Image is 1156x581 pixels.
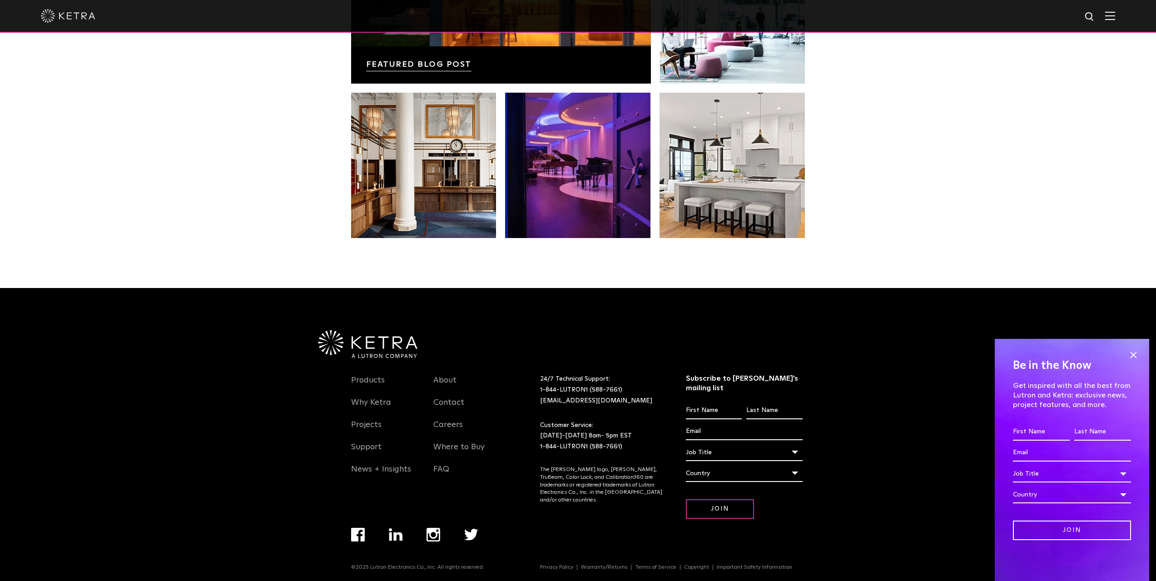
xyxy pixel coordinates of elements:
[1013,444,1131,462] input: Email
[351,564,484,571] p: ©2025 Lutron Electronics Co., Inc. All rights reserved.
[540,387,622,393] a: 1-844-LUTRON1 (588-7661)
[540,420,663,452] p: Customer Service: [DATE]-[DATE] 8am- 5pm EST
[433,374,502,485] div: Navigation Menu
[540,564,805,571] div: Navigation Menu
[351,374,420,485] div: Navigation Menu
[1013,486,1131,503] div: Country
[631,565,680,570] a: Terms of Service
[433,464,449,485] a: FAQ
[1013,357,1131,374] h4: Be in the Know
[686,465,803,482] div: Country
[680,565,713,570] a: Copyright
[1084,11,1096,23] img: search icon
[351,397,391,418] a: Why Ketra
[433,442,485,463] a: Where to Buy
[433,420,463,441] a: Careers
[540,466,663,504] p: The [PERSON_NAME] logo, [PERSON_NAME], TruBeam, Color Lock, and Calibration360 are trademarks or ...
[351,375,385,396] a: Products
[464,529,478,541] img: twitter
[577,565,631,570] a: Warranty/Returns
[41,9,95,23] img: ketra-logo-2019-white
[1013,465,1131,482] div: Job Title
[713,565,796,570] a: Important Safety Information
[351,420,382,441] a: Projects
[318,330,417,358] img: Ketra-aLutronCo_White_RGB
[427,528,440,541] img: instagram
[686,402,742,419] input: First Name
[686,423,803,440] input: Email
[351,528,365,541] img: facebook
[540,443,622,450] a: 1-844-LUTRON1 (588-7661)
[746,402,802,419] input: Last Name
[351,464,411,485] a: News + Insights
[1105,11,1115,20] img: Hamburger%20Nav.svg
[1074,423,1131,441] input: Last Name
[433,375,456,396] a: About
[1013,521,1131,540] input: Join
[686,499,754,519] input: Join
[389,528,403,541] img: linkedin
[1013,381,1131,409] p: Get inspired with all the best from Lutron and Ketra: exclusive news, project features, and more.
[540,397,652,404] a: [EMAIL_ADDRESS][DOMAIN_NAME]
[351,442,382,463] a: Support
[686,374,803,393] h3: Subscribe to [PERSON_NAME]’s mailing list
[1013,423,1070,441] input: First Name
[536,565,577,570] a: Privacy Policy
[540,374,663,406] p: 24/7 Technical Support:
[351,528,502,564] div: Navigation Menu
[433,397,464,418] a: Contact
[686,444,803,461] div: Job Title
